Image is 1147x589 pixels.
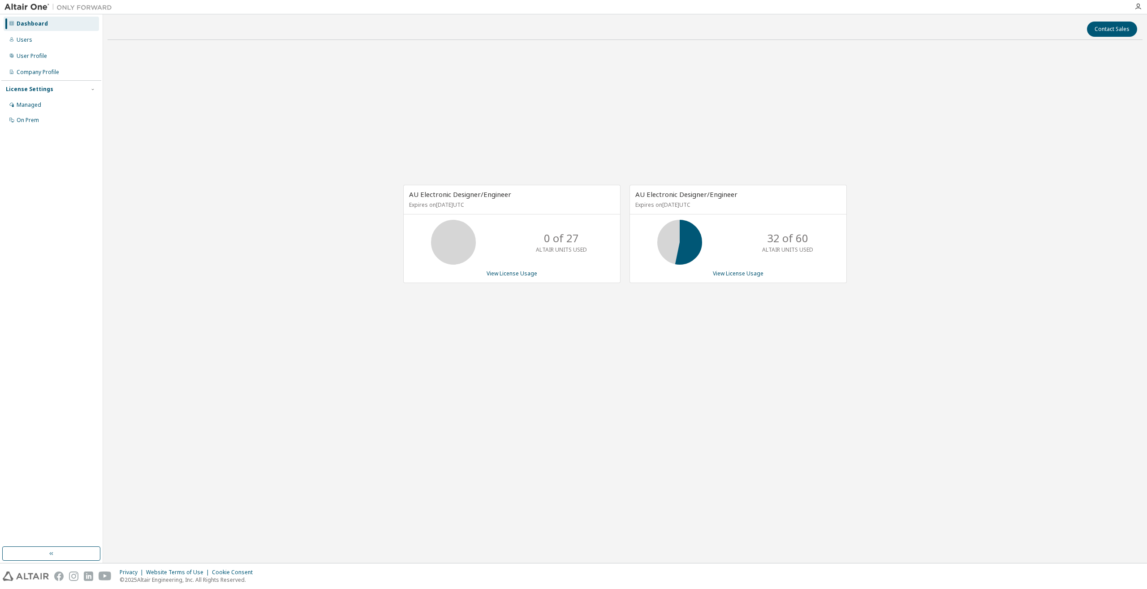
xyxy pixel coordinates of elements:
div: On Prem [17,117,39,124]
img: Altair One [4,3,116,12]
p: Expires on [DATE] UTC [409,201,612,209]
div: Website Terms of Use [146,569,212,576]
a: View License Usage [487,270,537,277]
div: Users [17,36,32,44]
img: instagram.svg [69,572,78,581]
p: 32 of 60 [767,231,808,246]
div: Dashboard [17,20,48,27]
p: © 2025 Altair Engineering, Inc. All Rights Reserved. [120,576,258,584]
span: AU Electronic Designer/Engineer [635,190,737,199]
div: Managed [17,101,41,109]
p: ALTAIR UNITS USED [762,246,813,253]
img: youtube.svg [99,572,112,581]
p: 0 of 27 [544,231,579,246]
a: View License Usage [713,270,763,277]
div: Privacy [120,569,146,576]
img: linkedin.svg [84,572,93,581]
img: facebook.svg [54,572,64,581]
button: Contact Sales [1087,22,1137,37]
img: altair_logo.svg [3,572,49,581]
div: Company Profile [17,69,59,76]
div: License Settings [6,86,53,93]
div: User Profile [17,52,47,60]
span: AU Electronic Designer/Engineer [409,190,511,199]
div: Cookie Consent [212,569,258,576]
p: Expires on [DATE] UTC [635,201,839,209]
p: ALTAIR UNITS USED [536,246,587,253]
